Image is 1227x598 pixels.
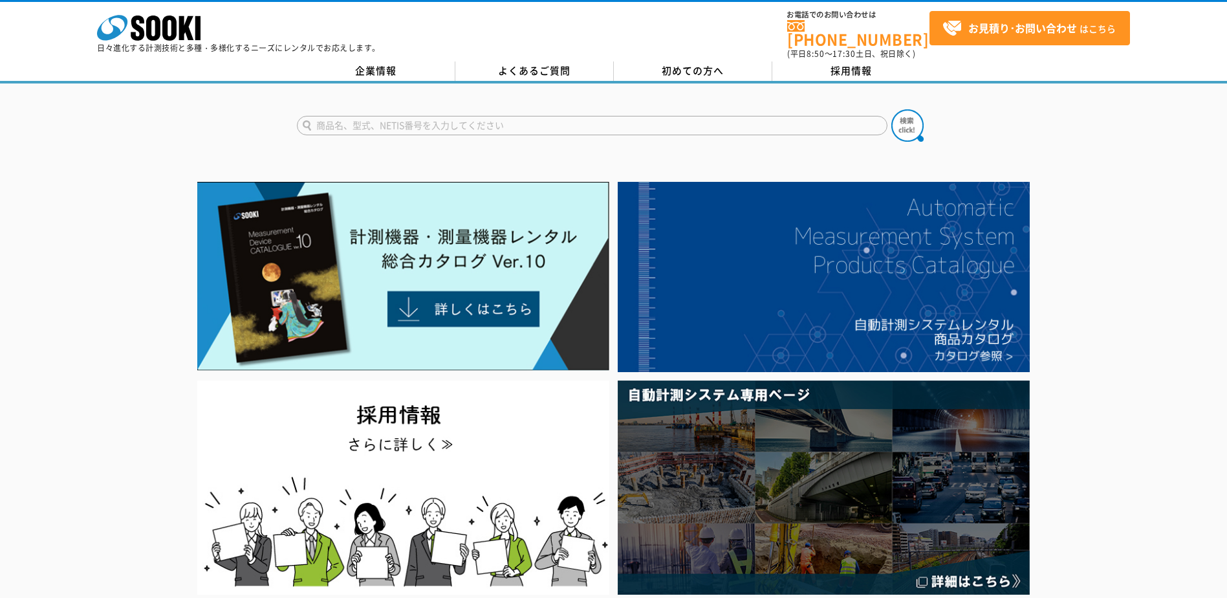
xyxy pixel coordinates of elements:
[787,20,929,47] a: [PHONE_NUMBER]
[807,48,825,60] span: 8:50
[614,61,772,81] a: 初めての方へ
[618,182,1030,372] img: 自動計測システムカタログ
[891,109,924,142] img: btn_search.png
[772,61,931,81] a: 採用情報
[297,61,455,81] a: 企業情報
[455,61,614,81] a: よくあるご質問
[929,11,1130,45] a: お見積り･お問い合わせはこちら
[787,48,915,60] span: (平日 ～ 土日、祝日除く)
[662,63,724,78] span: 初めての方へ
[832,48,856,60] span: 17:30
[968,20,1077,36] strong: お見積り･お問い合わせ
[618,381,1030,595] img: 自動計測システム専用ページ
[787,11,929,19] span: お電話でのお問い合わせは
[942,19,1116,38] span: はこちら
[97,44,380,52] p: 日々進化する計測技術と多種・多様化するニーズにレンタルでお応えします。
[197,381,609,595] img: SOOKI recruit
[297,116,887,135] input: 商品名、型式、NETIS番号を入力してください
[197,182,609,371] img: Catalog Ver10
